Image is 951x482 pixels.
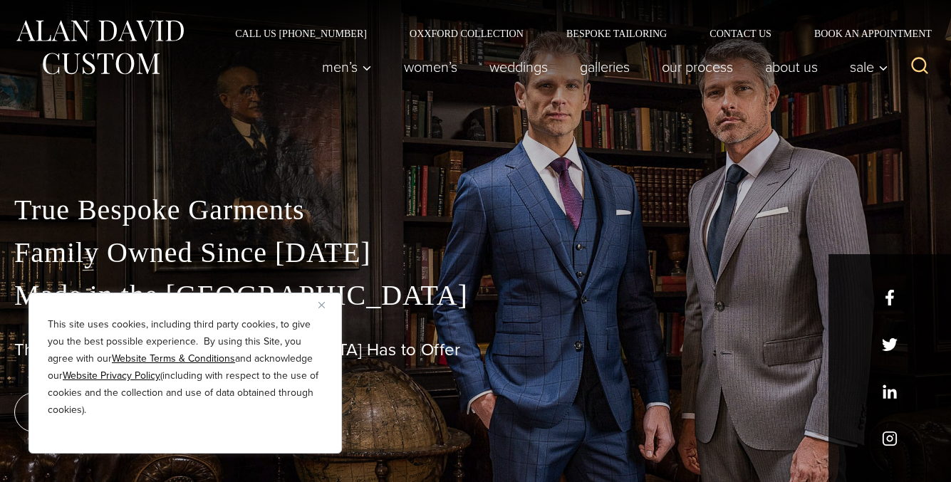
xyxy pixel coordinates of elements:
span: Men’s [322,60,372,74]
span: Sale [850,60,888,74]
a: Our Process [646,53,749,81]
a: Website Privacy Policy [63,368,160,383]
a: Book an Appointment [793,28,937,38]
img: Close [318,302,325,308]
a: Website Terms & Conditions [112,351,235,366]
p: This site uses cookies, including third party cookies, to give you the best possible experience. ... [48,316,323,419]
a: book an appointment [14,392,214,432]
img: Alan David Custom [14,16,185,79]
a: About Us [749,53,834,81]
p: True Bespoke Garments Family Owned Since [DATE] Made in the [GEOGRAPHIC_DATA] [14,189,937,317]
button: Close [318,296,336,313]
button: View Search Form [903,50,937,84]
a: Call Us [PHONE_NUMBER] [214,28,388,38]
a: weddings [474,53,564,81]
nav: Primary Navigation [306,53,896,81]
h1: The Best Custom Suits [GEOGRAPHIC_DATA] Has to Offer [14,340,937,360]
nav: Secondary Navigation [214,28,937,38]
a: Oxxford Collection [388,28,545,38]
a: Galleries [564,53,646,81]
a: Women’s [388,53,474,81]
a: Contact Us [688,28,793,38]
a: Bespoke Tailoring [545,28,688,38]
